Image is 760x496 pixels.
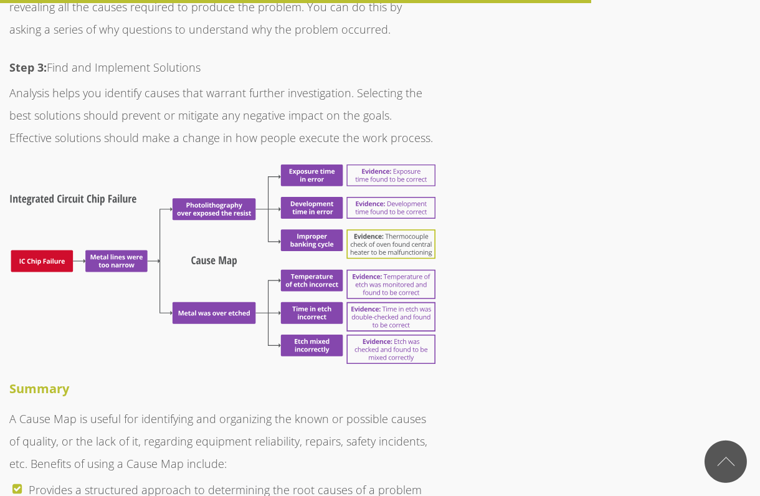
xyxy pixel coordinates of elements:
[9,380,69,397] strong: Summary
[9,56,435,79] p: Find and Implement Solutions
[9,82,435,149] p: Analysis helps you identify causes that warrant further investigation. Selecting the best solutio...
[9,408,435,475] p: A Cause Map is useful for identifying and organizing the known or possible causes of quality, or ...
[9,165,435,364] img: RCA Types Cause Map of IC Chip Failure
[9,60,47,75] strong: Step 3:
